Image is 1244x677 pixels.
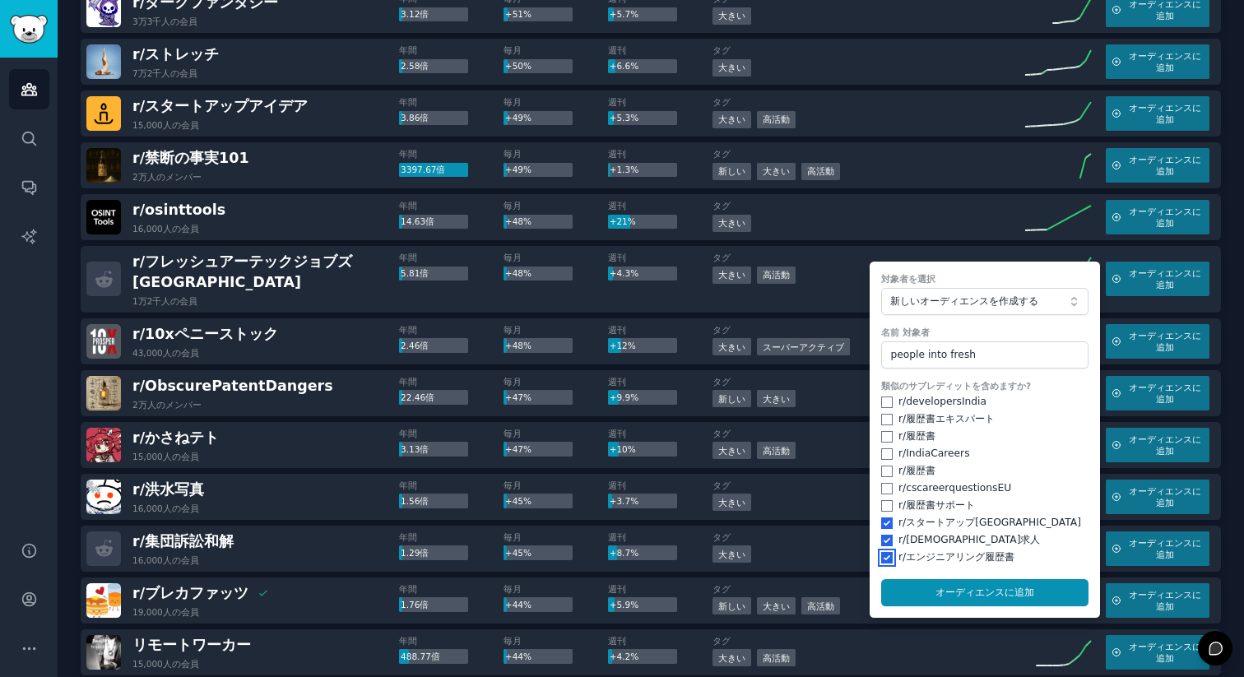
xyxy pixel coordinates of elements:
[713,377,731,387] font: タグ
[181,659,199,669] font: 会員
[610,165,638,174] font: +1.3%
[713,45,731,55] font: タグ
[505,165,531,174] font: +49%
[505,600,531,610] font: +44%
[86,480,121,514] img: 洪水の写真
[713,253,731,262] font: タグ
[906,551,1014,563] font: エンジニアリング履歴書
[401,444,429,454] font: 3.13倍
[86,583,121,618] img: ブレカファ​​ット
[1106,148,1209,183] button: オーディエンスに追加
[608,45,626,55] font: 週刊
[906,517,1081,528] font: スタートアップ[GEOGRAPHIC_DATA]
[399,584,417,594] font: 年間
[132,533,145,549] font: r/
[608,532,626,542] font: 週刊
[504,584,522,594] font: 毎月
[399,201,417,211] font: 年間
[1129,51,1201,72] font: オーディエンスに追加
[132,585,145,601] font: r/
[718,549,745,559] font: 大きい
[399,253,417,262] font: 年間
[504,532,522,542] font: 毎月
[505,113,531,123] font: +49%
[132,224,181,234] font: 16,000人の
[906,413,995,424] font: 履歴書エキスパート
[1106,262,1209,296] button: オーディエンスに追加
[1129,538,1201,559] font: オーディエンスに追加
[898,499,906,511] font: r/
[713,584,731,594] font: タグ
[86,44,121,79] img: ストレッチ
[132,348,181,358] font: 43,000人の
[86,96,121,131] img: スタートアップアイデア
[898,534,906,545] font: r/
[906,396,986,407] font: developersIndia
[1106,583,1209,618] button: オーディエンスに追加
[401,9,429,19] font: 3.12倍
[1106,96,1209,131] button: オーディエンスに追加
[132,326,145,342] font: r/
[145,202,225,218] font: osinttools
[610,651,638,661] font: +4.2%
[132,253,145,270] font: r/
[718,601,745,611] font: 新しい
[1106,376,1209,410] button: オーディエンスに追加
[1014,587,1034,598] font: 追加
[181,224,199,234] font: 会員
[399,97,417,107] font: 年間
[608,480,626,490] font: 週刊
[1129,486,1201,508] font: オーディエンスに追加
[132,120,181,130] font: 15,000人の
[145,429,219,446] font: かさねテト
[504,480,522,490] font: 毎月
[505,9,531,19] font: +51%
[906,465,935,476] font: 履歴書
[1129,155,1201,176] font: オーディエンスに追加
[132,452,181,461] font: 15,000人の
[718,342,745,352] font: 大きい
[505,444,531,454] font: +47%
[401,548,429,558] font: 1.29倍
[181,452,199,461] font: 会員
[145,481,204,498] font: 洪水写真
[610,600,638,610] font: +5.9%
[86,148,121,183] img: 禁断の事実101
[608,429,626,438] font: 週刊
[399,480,417,490] font: 年間
[505,268,531,278] font: +48%
[1129,642,1201,663] font: オーディエンスに追加
[504,429,522,438] font: 毎月
[145,378,333,394] font: ObscurePatentDangers
[763,166,790,176] font: 大きい
[713,636,731,646] font: タグ
[763,114,790,124] font: 高活動
[399,149,417,159] font: 年間
[401,651,440,661] font: 488.77倍
[807,601,834,611] font: 高活動
[763,653,790,663] font: 高活動
[1106,324,1209,359] button: オーディエンスに追加
[898,413,906,424] font: r/
[1106,200,1209,234] button: オーディエンスに追加
[718,498,745,508] font: 大きい
[132,555,181,565] font: 16,000人の
[132,296,179,306] font: 1万2千人の
[165,172,202,182] font: メンバー
[505,548,531,558] font: +45%
[718,446,745,456] font: 大きい
[505,496,531,506] font: +45%
[401,216,434,226] font: 14.63倍
[608,97,626,107] font: 週刊
[881,381,1031,391] font: 類似のサブレディットを含めますか?
[713,149,731,159] font: タグ
[181,120,199,130] font: 会員
[401,165,445,174] font: 3397.67倍
[1106,635,1209,670] button: オーディエンスに追加
[179,68,197,78] font: 会員
[132,659,181,669] font: 15,000人の
[132,172,165,182] font: 2万人の
[401,600,429,610] font: 1.76倍
[718,394,745,404] font: 新しい
[906,447,969,459] font: IndiaCareers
